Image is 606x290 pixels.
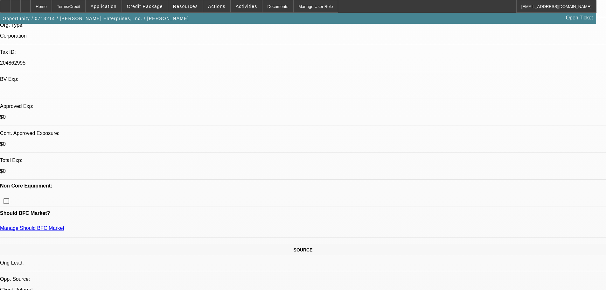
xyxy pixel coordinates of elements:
span: Resources [173,4,198,9]
button: Resources [168,0,203,12]
button: Credit Package [122,0,168,12]
span: Application [90,4,116,9]
button: Activities [231,0,262,12]
span: Actions [208,4,226,9]
span: SOURCE [294,247,313,252]
button: Actions [203,0,230,12]
a: Open Ticket [563,12,596,23]
span: Credit Package [127,4,163,9]
span: Opportunity / 0713214 / [PERSON_NAME] Enterprises, Inc. / [PERSON_NAME] [3,16,189,21]
button: Application [86,0,121,12]
span: Activities [236,4,257,9]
